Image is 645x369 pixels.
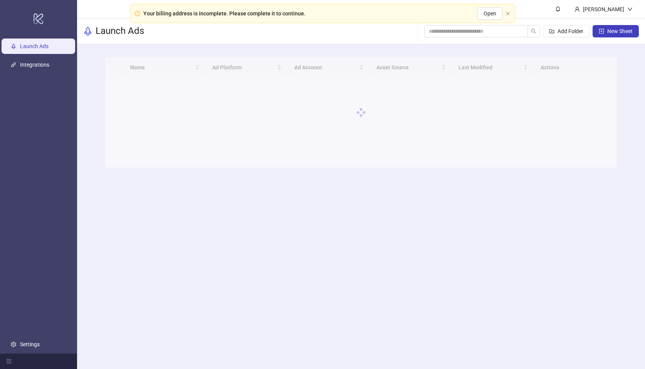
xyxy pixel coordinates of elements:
a: Launch Ads [20,43,49,49]
span: down [627,7,633,12]
button: Add Folder [543,25,590,37]
span: folder-add [549,29,554,34]
span: bell [555,6,561,12]
button: Open [477,7,502,20]
button: New Sheet [593,25,639,37]
span: Add Folder [558,28,583,34]
a: Integrations [20,62,49,68]
span: menu-fold [6,359,12,364]
span: rocket [83,27,92,36]
span: exclamation-circle [135,11,140,16]
button: close [506,11,510,16]
span: user [574,7,580,12]
span: Open [484,10,496,17]
span: New Sheet [607,28,633,34]
span: plus-square [599,29,604,34]
div: [PERSON_NAME] [580,5,627,13]
span: search [531,29,536,34]
a: Settings [20,341,40,347]
h3: Launch Ads [96,25,144,37]
div: Your billing address is incomplete. Please complete it to continue. [143,9,306,18]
